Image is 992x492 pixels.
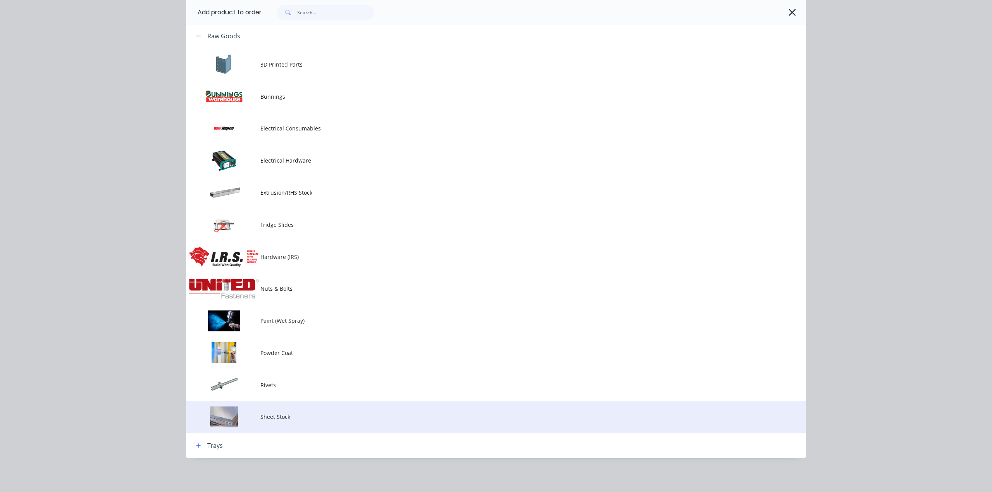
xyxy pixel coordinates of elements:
span: Sheet Stock [260,413,697,421]
span: Electrical Hardware [260,156,697,165]
span: Paint (Wet Spray) [260,317,697,325]
input: Search... [297,5,374,20]
div: Trays [207,441,223,450]
span: Nuts & Bolts [260,285,697,293]
div: Raw Goods [207,31,240,41]
span: Electrical Consumables [260,124,697,132]
span: Bunnings [260,93,697,101]
span: Rivets [260,381,697,389]
span: Fridge Slides [260,221,697,229]
span: Powder Coat [260,349,697,357]
span: Extrusion/RHS Stock [260,189,697,197]
span: 3D Printed Parts [260,60,697,69]
span: Hardware (IRS) [260,253,697,261]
